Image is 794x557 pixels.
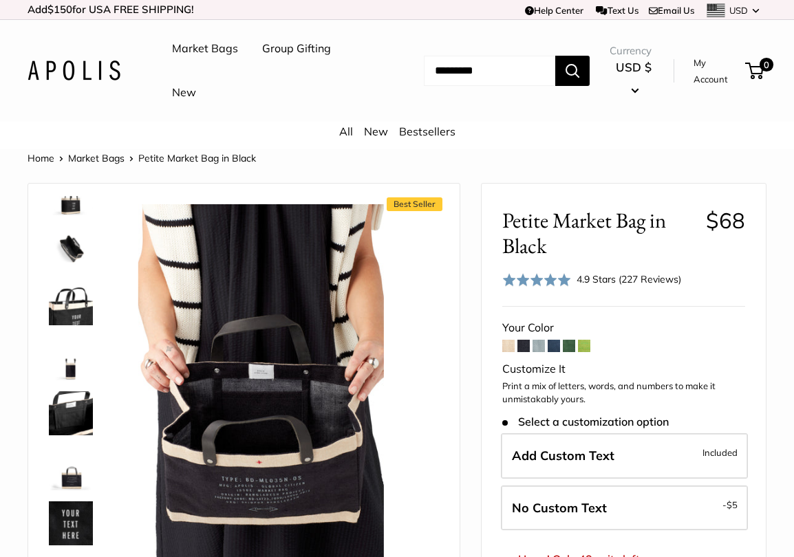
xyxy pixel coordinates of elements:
span: Add Custom Text [512,448,614,463]
span: USD [729,5,748,16]
a: Market Bags [172,39,238,59]
a: Email Us [649,5,694,16]
span: USD $ [616,60,652,74]
p: Print a mix of letters, words, and numbers to make it unmistakably yours. [502,380,745,406]
a: description_Inner pocket good for daily drivers. [46,389,96,438]
a: description_Spacious inner area with room for everything. [46,223,96,273]
a: Bestsellers [399,124,455,138]
div: 4.9 Stars (227 Reviews) [577,272,681,287]
a: Group Gifting [262,39,331,59]
span: Currency [610,41,658,61]
span: No Custom Text [512,500,607,516]
span: - [722,496,738,513]
a: description_Custom printed text with eco-friendly ink. [46,499,96,548]
span: Petite Market Bag in Black [138,152,256,164]
img: Apolis [28,61,120,80]
a: My Account [694,54,740,88]
a: All [339,124,353,138]
img: description_Super soft leather handles. [49,281,93,325]
span: Petite Market Bag in Black [502,208,695,259]
span: $5 [727,499,738,510]
div: Customize It [502,359,745,380]
a: New [172,83,196,103]
iframe: Sign Up via Text for Offers [11,505,147,546]
span: Included [702,444,738,461]
nav: Breadcrumb [28,149,256,167]
span: 0 [760,58,773,72]
a: description_Super soft leather handles. [46,278,96,328]
a: New [364,124,388,138]
a: description_Seal of authenticity printed on the backside of every bag. [46,444,96,493]
button: USD $ [610,56,658,100]
button: Search [555,56,590,86]
div: Your Color [502,318,745,338]
a: Help Center [525,5,583,16]
span: $68 [706,207,745,234]
a: 0 [747,63,764,79]
span: Select a customization option [502,415,668,428]
label: Leave Blank [501,485,748,531]
span: $150 [47,3,72,16]
input: Search... [424,56,555,86]
span: Best Seller [387,197,442,211]
img: Petite Market Bag in Black [49,336,93,380]
a: Market Bags [68,152,125,164]
div: 4.9 Stars (227 Reviews) [502,270,681,290]
img: description_Seal of authenticity printed on the backside of every bag. [49,446,93,490]
a: Petite Market Bag in Black [46,334,96,383]
a: Text Us [596,5,638,16]
img: description_Spacious inner area with room for everything. [49,226,93,270]
img: description_Custom printed text with eco-friendly ink. [49,501,93,545]
a: Home [28,152,54,164]
img: description_Inner pocket good for daily drivers. [49,391,93,435]
label: Add Custom Text [501,433,748,479]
